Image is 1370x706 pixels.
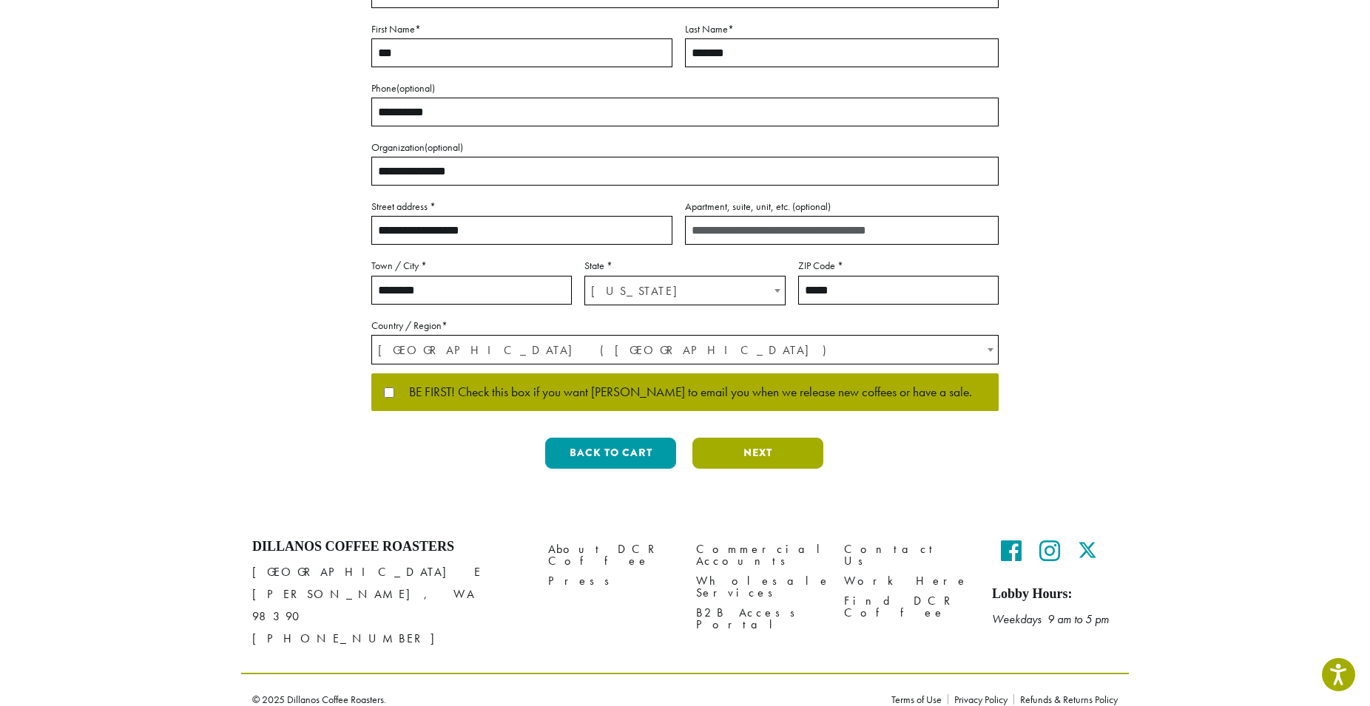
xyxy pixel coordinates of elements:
[372,336,998,364] span: United States (US)
[384,387,394,398] input: BE FIRST! Check this box if you want [PERSON_NAME] to email you when we release new coffees or ha...
[844,571,970,591] a: Work Here
[371,197,672,216] label: Street address
[1013,694,1118,705] a: Refunds & Returns Policy
[948,694,1013,705] a: Privacy Policy
[371,138,999,157] label: Organization
[685,20,999,38] label: Last Name
[992,611,1109,627] em: Weekdays 9 am to 5 pm
[252,561,526,650] p: [GEOGRAPHIC_DATA] E [PERSON_NAME], WA 98390 [PHONE_NUMBER]
[584,257,785,275] label: State
[692,438,823,469] button: Next
[397,81,435,95] span: (optional)
[696,539,822,571] a: Commercial Accounts
[585,276,784,305] span: Washington
[844,539,970,571] a: Contact Us
[545,438,676,469] button: Back to cart
[252,694,869,705] p: © 2025 Dillanos Coffee Roasters.
[685,197,999,216] label: Apartment, suite, unit, etc.
[252,539,526,555] h4: Dillanos Coffee Roasters
[371,20,672,38] label: First Name
[696,603,822,635] a: B2B Access Portal
[394,386,972,399] span: BE FIRST! Check this box if you want [PERSON_NAME] to email you when we release new coffees or ha...
[792,200,831,213] span: (optional)
[798,257,999,275] label: ZIP Code
[696,571,822,603] a: Wholesale Services
[584,276,785,305] span: State
[992,586,1118,603] h5: Lobby Hours:
[548,539,674,571] a: About DCR Coffee
[371,335,999,364] span: Country / Region
[425,140,463,154] span: (optional)
[891,694,948,705] a: Terms of Use
[371,257,572,275] label: Town / City
[548,571,674,591] a: Press
[844,591,970,623] a: Find DCR Coffee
